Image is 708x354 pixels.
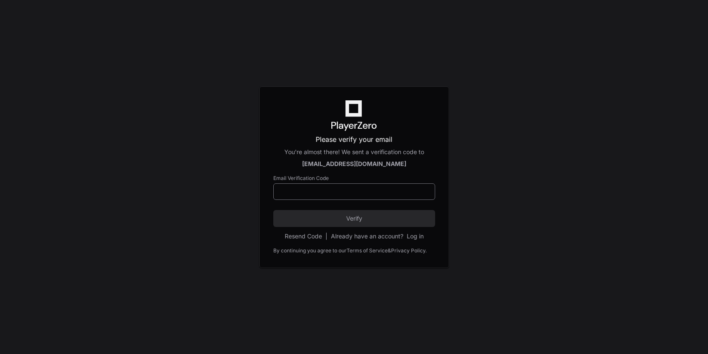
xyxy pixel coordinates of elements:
[331,232,424,241] div: Already have an account?
[347,247,388,254] a: Terms of Service
[273,175,435,182] label: Email Verification Code
[391,247,427,254] a: Privacy Policy.
[273,210,435,227] button: Verify
[273,134,435,144] p: Please verify your email
[273,160,435,168] div: [EMAIL_ADDRESS][DOMAIN_NAME]
[273,247,347,254] div: By continuing you agree to our
[273,148,435,156] div: You're almost there! We sent a verification code to
[388,247,391,254] div: &
[285,232,322,241] button: Resend Code
[407,232,424,241] button: Log in
[273,214,435,223] span: Verify
[325,232,328,241] span: |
